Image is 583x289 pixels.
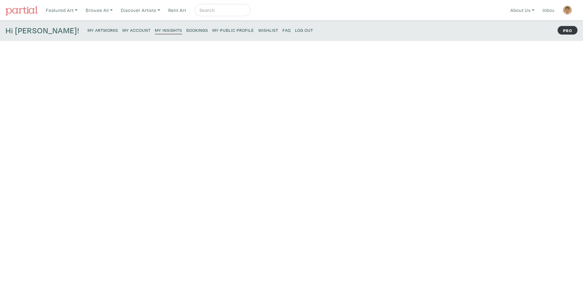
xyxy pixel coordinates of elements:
a: Bookings [186,26,208,34]
a: My Public Profile [212,26,254,34]
small: Wishlist [258,27,278,33]
a: My Artworks [88,26,118,34]
a: Log Out [295,26,313,34]
a: FAQ [282,26,291,34]
small: My Insights [155,27,182,33]
a: Browse All [83,4,115,17]
input: Search [199,6,245,14]
small: Log Out [295,27,313,33]
a: My Insights [155,26,182,34]
h4: Hi [PERSON_NAME]! [6,26,79,35]
a: My Account [122,26,151,34]
small: My Account [122,27,151,33]
small: My Artworks [88,27,118,33]
a: Wishlist [258,26,278,34]
a: Inbox [540,4,557,17]
img: phpThumb.php [563,6,572,15]
a: Discover Artists [118,4,163,17]
small: Bookings [186,27,208,33]
a: Rent Art [166,4,189,17]
strong: PRO [558,26,577,35]
small: My Public Profile [212,27,254,33]
small: FAQ [282,27,291,33]
a: About Us [508,4,537,17]
a: Featured Art [43,4,80,17]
